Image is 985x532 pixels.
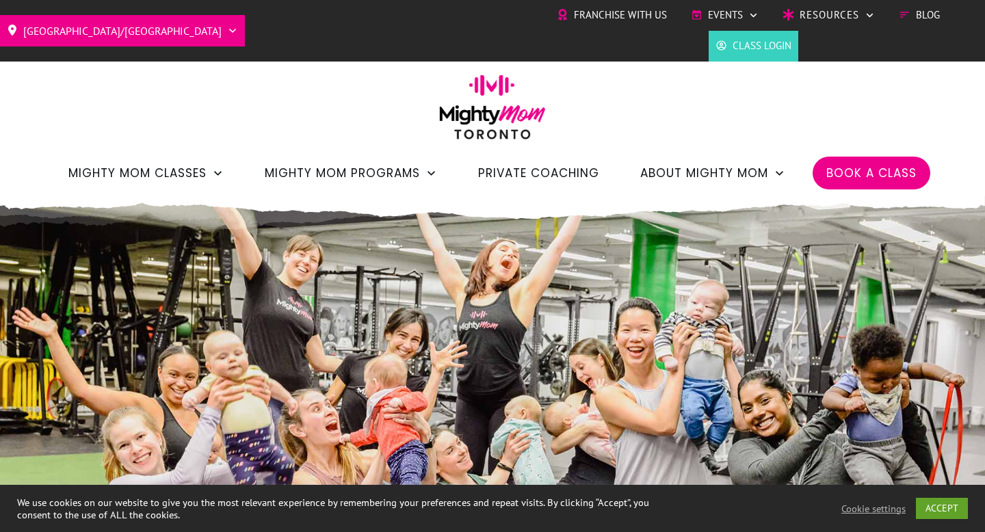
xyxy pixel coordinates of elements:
a: Events [691,5,759,25]
span: Class Login [733,36,791,56]
span: About Mighty Mom [640,161,768,185]
a: Blog [899,5,940,25]
a: Resources [783,5,875,25]
span: Mighty Mom Programs [265,161,420,185]
span: Events [708,5,743,25]
a: Mighty Mom Programs [265,161,437,185]
a: Cookie settings [841,503,906,515]
a: Book a Class [826,161,917,185]
a: Class Login [715,36,791,56]
span: Resources [800,5,859,25]
a: [GEOGRAPHIC_DATA]/[GEOGRAPHIC_DATA] [7,20,238,42]
a: Private Coaching [478,161,599,185]
a: About Mighty Mom [640,161,785,185]
span: [GEOGRAPHIC_DATA]/[GEOGRAPHIC_DATA] [23,20,222,42]
span: Blog [916,5,940,25]
span: Franchise with Us [574,5,667,25]
a: Mighty Mom Classes [68,161,224,185]
span: Mighty Mom Classes [68,161,207,185]
div: We use cookies on our website to give you the most relevant experience by remembering your prefer... [17,496,683,521]
img: mightymom-logo-toronto [432,75,553,149]
a: ACCEPT [916,498,968,519]
a: Franchise with Us [557,5,667,25]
